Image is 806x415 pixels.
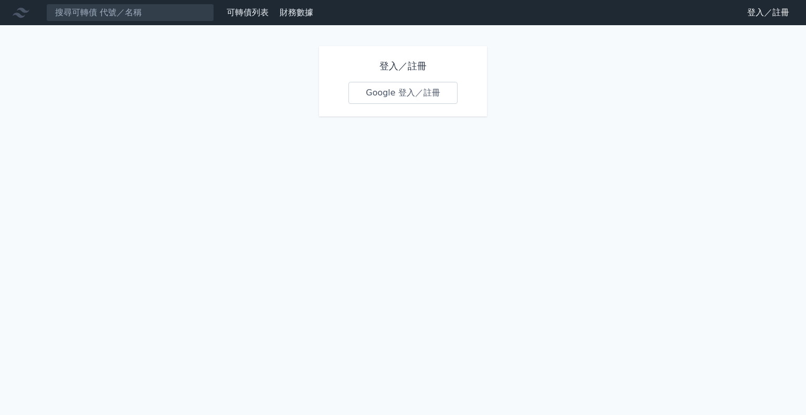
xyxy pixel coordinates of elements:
a: 財務數據 [280,7,313,17]
a: 可轉債列表 [227,7,269,17]
h1: 登入／註冊 [348,59,458,73]
a: 登入／註冊 [739,4,798,21]
a: Google 登入／註冊 [348,82,458,104]
input: 搜尋可轉債 代號／名稱 [46,4,214,22]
